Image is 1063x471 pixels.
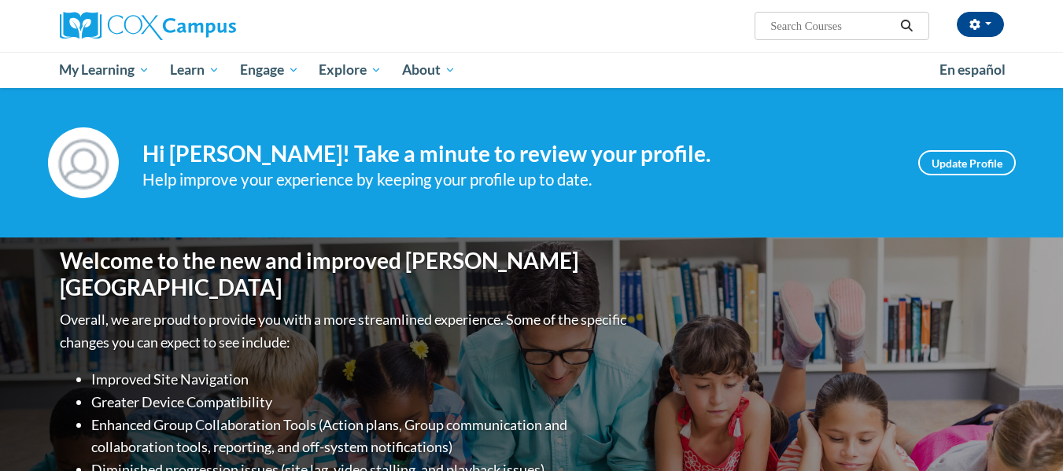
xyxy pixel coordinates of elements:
[36,52,1028,88] div: Main menu
[769,17,895,35] input: Search Courses
[160,52,230,88] a: Learn
[142,141,895,167] h4: Hi [PERSON_NAME]! Take a minute to review your profile.
[48,127,119,198] img: Profile Image
[319,61,382,79] span: Explore
[59,61,149,79] span: My Learning
[60,308,630,354] p: Overall, we are proud to provide you with a more streamlined experience. Some of the specific cha...
[895,17,918,35] button: Search
[170,61,220,79] span: Learn
[50,52,161,88] a: My Learning
[402,61,456,79] span: About
[142,167,895,193] div: Help improve your experience by keeping your profile up to date.
[91,368,630,391] li: Improved Site Navigation
[957,12,1004,37] button: Account Settings
[1000,408,1050,458] iframe: Button to launch messaging window
[939,61,1006,78] span: En español
[392,52,466,88] a: About
[308,52,392,88] a: Explore
[60,12,359,40] a: Cox Campus
[60,12,236,40] img: Cox Campus
[918,150,1016,175] a: Update Profile
[91,414,630,459] li: Enhanced Group Collaboration Tools (Action plans, Group communication and collaboration tools, re...
[60,248,630,300] h1: Welcome to the new and improved [PERSON_NAME][GEOGRAPHIC_DATA]
[240,61,299,79] span: Engage
[91,391,630,414] li: Greater Device Compatibility
[230,52,309,88] a: Engage
[929,53,1016,86] a: En español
